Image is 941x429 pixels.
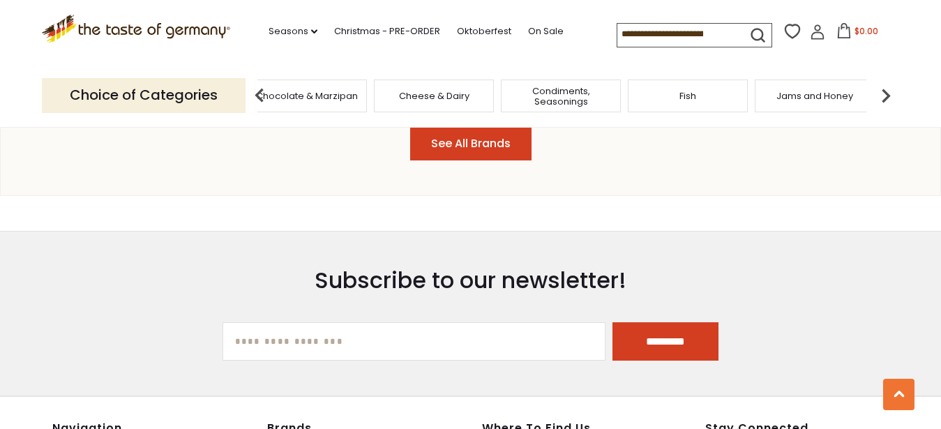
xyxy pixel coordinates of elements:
img: previous arrow [246,82,273,110]
a: On Sale [528,24,564,39]
a: Christmas - PRE-ORDER [334,24,440,39]
a: Jams and Honey [776,91,853,101]
span: $0.00 [855,25,878,37]
a: Chocolate & Marzipan [256,91,358,101]
img: next arrow [872,82,900,110]
a: Oktoberfest [457,24,511,39]
p: Choice of Categories [42,78,246,112]
h3: Subscribe to our newsletter! [223,266,719,294]
a: Seasons [269,24,317,39]
button: $0.00 [828,23,887,44]
button: See All Brands [410,128,532,160]
a: Fish [679,91,696,101]
a: Cheese & Dairy [399,91,469,101]
a: Condiments, Seasonings [505,86,617,107]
